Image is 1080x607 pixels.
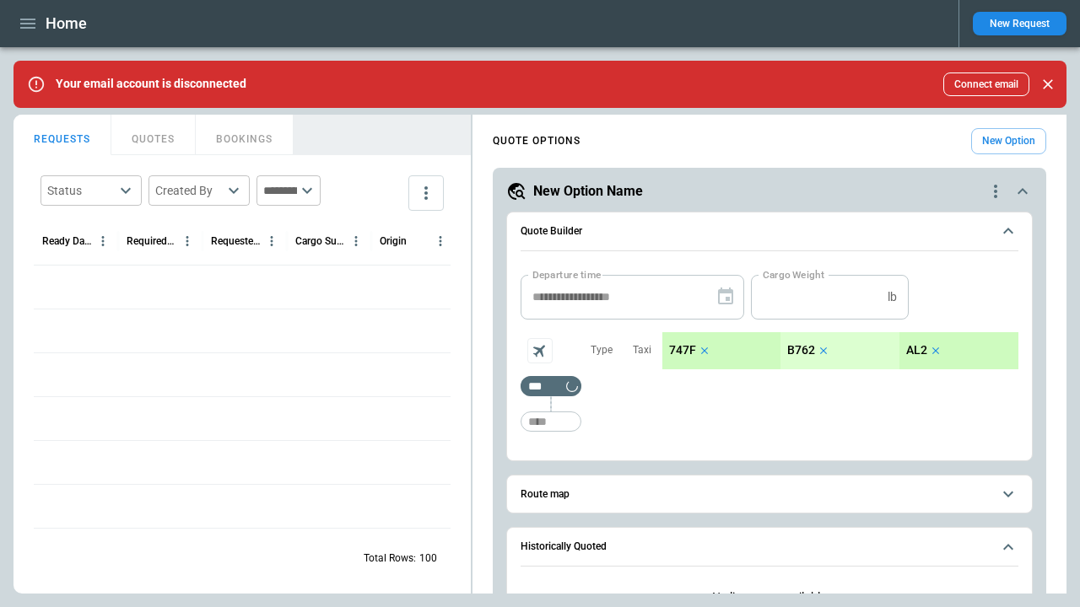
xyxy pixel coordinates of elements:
[521,489,570,500] h6: Route map
[591,343,613,357] p: Type
[521,275,1018,440] div: Quote Builder
[47,182,115,199] div: Status
[533,182,643,201] h5: New Option Name
[13,115,111,155] button: REQUESTS
[521,475,1018,513] button: Route map
[906,343,927,357] p: AL2
[380,235,407,247] div: Origin
[1036,66,1060,103] div: dismiss
[111,115,196,155] button: QUOTES
[527,338,553,363] span: Aircraft selection
[669,343,696,357] p: 747F
[155,182,223,199] div: Created By
[521,411,581,432] div: Too short
[506,181,1033,201] button: New Option Namequote-option-actions
[521,226,582,237] h6: Quote Builder
[364,551,416,566] p: Total Rows:
[42,235,92,247] div: Ready Date & Time (UTC)
[662,332,1018,369] div: scrollable content
[521,212,1018,251] button: Quote Builder
[943,73,1029,96] button: Connect email
[1036,73,1060,96] button: Close
[176,230,198,252] button: Required Date & Time (UTC) column menu
[973,12,1066,35] button: New Request
[888,290,897,304] p: lb
[763,267,824,282] label: Cargo Weight
[493,137,580,145] h4: QUOTE OPTIONS
[971,128,1046,154] button: New Option
[429,230,451,252] button: Origin column menu
[419,551,437,566] p: 100
[521,528,1018,567] button: Historically Quoted
[633,343,651,357] p: Taxi
[345,230,367,252] button: Cargo Summary column menu
[787,343,815,357] p: B762
[295,235,345,247] div: Cargo Summary
[196,115,294,155] button: BOOKINGS
[46,13,87,34] h1: Home
[532,267,602,282] label: Departure time
[92,230,114,252] button: Ready Date & Time (UTC) column menu
[985,181,1006,201] div: quote-option-actions
[127,235,176,247] div: Required Date & Time (UTC)
[521,541,607,552] h6: Historically Quoted
[408,175,444,211] button: more
[521,376,581,396] div: Too short
[56,77,246,91] p: Your email account is disconnected
[261,230,283,252] button: Requested Route column menu
[211,235,261,247] div: Requested Route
